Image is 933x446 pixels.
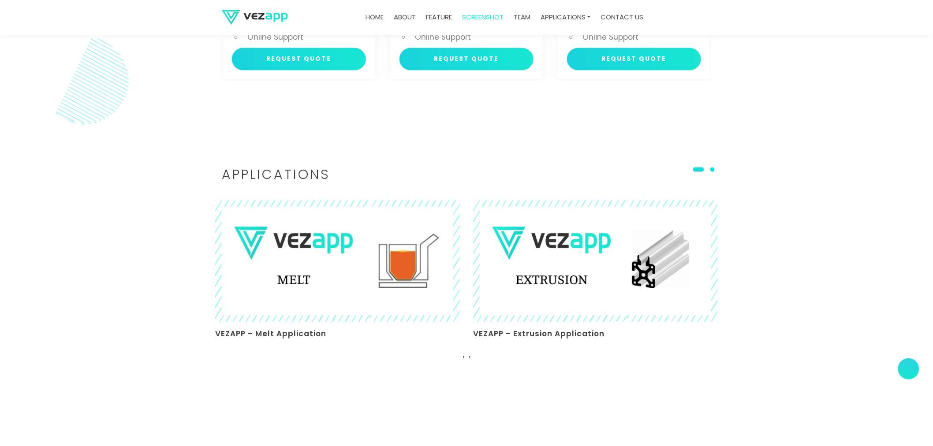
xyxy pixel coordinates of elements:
h2: Applications [222,169,711,181]
a: screenshot [459,9,507,26]
span: Next [469,353,470,362]
img: logo [222,10,288,25]
a: about [390,9,419,26]
a: contact us [597,9,647,26]
a: Home [362,9,387,26]
a: team [510,9,534,26]
li: Online Support [578,28,701,48]
button: Request Quote [399,48,534,71]
li: Online Support [243,28,366,48]
button: Request Quote [232,48,366,71]
h3: VEZAPP – Extrusion Application [473,329,718,339]
h3: VEZAPP – Melt Application [215,329,460,339]
span: Previous [463,353,464,362]
button: Request Quote [567,48,701,71]
a: feature [422,9,455,26]
a: Applications [537,9,594,26]
li: Online Support [411,28,534,48]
